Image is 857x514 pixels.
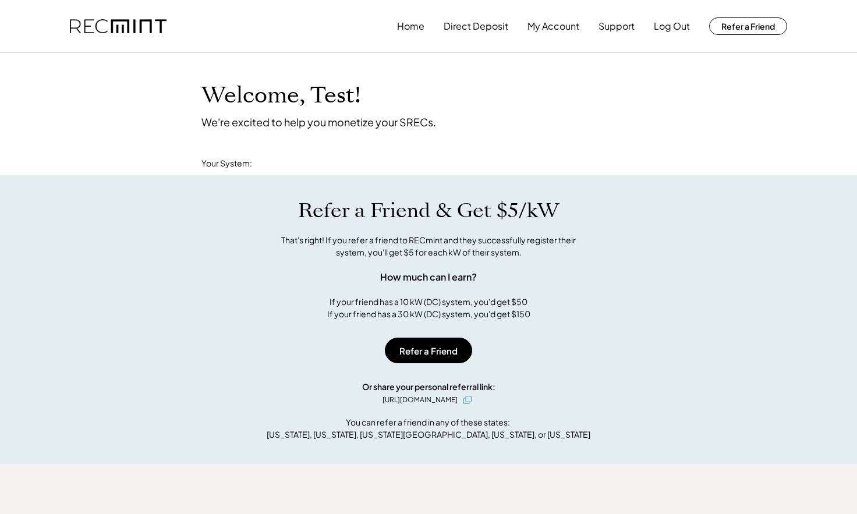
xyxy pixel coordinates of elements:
[383,395,458,405] div: [URL][DOMAIN_NAME]
[327,296,530,320] div: If your friend has a 10 kW (DC) system, you'd get $50 If your friend has a 30 kW (DC) system, you...
[362,381,495,393] div: Or share your personal referral link:
[444,15,508,38] button: Direct Deposit
[461,393,474,407] button: click to copy
[599,15,635,38] button: Support
[201,115,436,129] div: We're excited to help you monetize your SRECs.
[709,17,787,35] button: Refer a Friend
[298,198,559,223] h1: Refer a Friend & Get $5/kW
[201,82,361,109] h1: Welcome, Test!
[380,270,477,284] div: How much can I earn?
[385,338,472,363] button: Refer a Friend
[527,15,579,38] button: My Account
[397,15,424,38] button: Home
[70,19,167,34] img: recmint-logotype%403x.png
[267,416,590,441] div: You can refer a friend in any of these states: [US_STATE], [US_STATE], [US_STATE][GEOGRAPHIC_DATA...
[268,234,589,258] div: That's right! If you refer a friend to RECmint and they successfully register their system, you'l...
[201,158,252,169] div: Your System:
[654,15,690,38] button: Log Out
